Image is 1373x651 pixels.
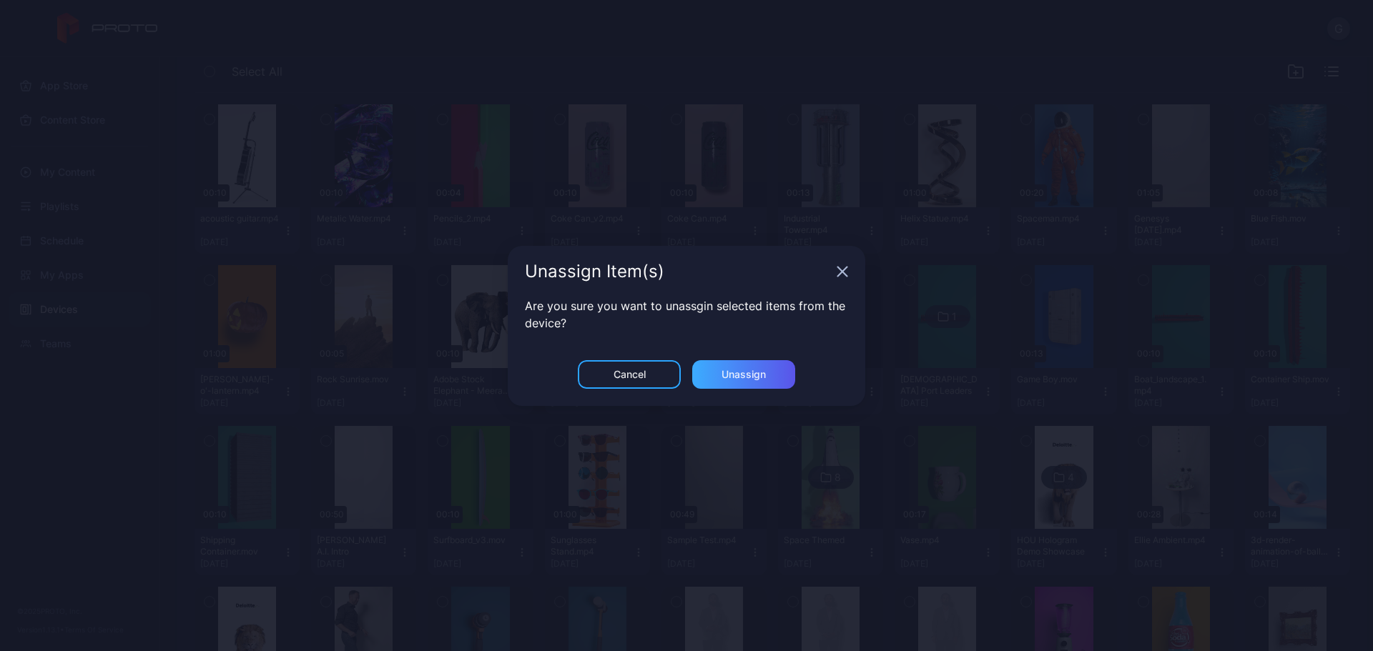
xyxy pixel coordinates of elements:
button: Cancel [578,360,681,389]
p: Are you sure you want to unassgin selected items from the device? [525,297,848,332]
button: Unassign [692,360,795,389]
div: Unassign [722,369,766,380]
div: Cancel [614,369,646,380]
div: Unassign Item(s) [525,263,831,280]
